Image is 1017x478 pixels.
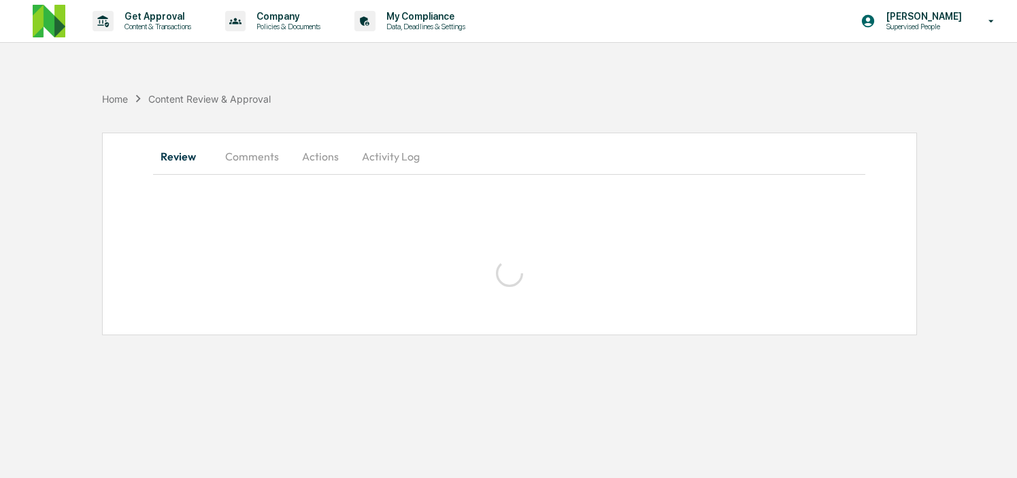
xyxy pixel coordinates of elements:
[376,22,472,31] p: Data, Deadlines & Settings
[114,22,198,31] p: Content & Transactions
[290,140,351,173] button: Actions
[246,11,327,22] p: Company
[114,11,198,22] p: Get Approval
[376,11,472,22] p: My Compliance
[33,5,65,37] img: logo
[246,22,327,31] p: Policies & Documents
[876,22,969,31] p: Supervised People
[351,140,431,173] button: Activity Log
[102,93,128,105] div: Home
[153,140,865,173] div: secondary tabs example
[148,93,271,105] div: Content Review & Approval
[153,140,214,173] button: Review
[214,140,290,173] button: Comments
[876,11,969,22] p: [PERSON_NAME]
